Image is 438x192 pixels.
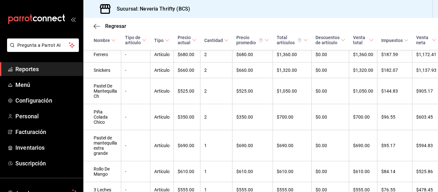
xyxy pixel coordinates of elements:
[273,161,312,182] td: $610.00
[377,161,412,182] td: $84.14
[83,78,121,104] td: Pastel De Mantequilla Ch
[236,35,263,45] div: Precio promedio
[174,130,200,161] td: $690.00
[15,96,78,105] span: Configuración
[353,35,374,45] span: Venta total
[15,80,78,89] span: Menú
[312,130,349,161] td: $0.00
[312,47,349,63] td: $0.00
[232,63,273,78] td: $660.00
[150,130,174,161] td: Artículo
[94,38,116,43] span: Nombre
[273,130,312,161] td: $690.00
[112,5,190,13] h3: Sucursal: Nevería Thrifty (BCS)
[273,63,312,78] td: $1,320.00
[377,130,412,161] td: $95.17
[154,38,164,43] div: Tipo
[121,63,150,78] td: -
[15,143,78,152] span: Inventarios
[17,42,69,49] span: Pregunta a Parrot AI
[174,47,200,63] td: $680.00
[381,38,409,43] span: Impuestos
[83,104,121,130] td: Piña Colada Chico
[150,78,174,104] td: Artículo
[174,78,200,104] td: $525.00
[349,161,377,182] td: $610.00
[416,35,437,45] span: Venta neta
[200,47,232,63] td: 2
[316,35,340,45] div: Descuentos de artículo
[121,104,150,130] td: -
[232,78,273,104] td: $525.00
[154,38,169,43] span: Tipo
[273,78,312,104] td: $1,050.00
[312,104,349,130] td: $0.00
[7,38,79,52] button: Pregunta a Parrot AI
[94,38,110,43] div: Nombre
[83,130,121,161] td: Pastel de mantequilla extra grande
[83,161,121,182] td: Rollo De Mango
[125,35,147,45] span: Tipo de artículo
[174,63,200,78] td: $660.00
[125,35,141,45] div: Tipo de artículo
[232,47,273,63] td: $680.00
[15,128,78,136] span: Facturación
[94,23,126,29] button: Regresar
[121,161,150,182] td: -
[349,63,377,78] td: $1,320.00
[312,161,349,182] td: $0.00
[349,78,377,104] td: $1,050.00
[349,104,377,130] td: $700.00
[200,63,232,78] td: 2
[200,161,232,182] td: 1
[204,38,223,43] div: Cantidad
[232,104,273,130] td: $350.00
[200,104,232,130] td: 2
[15,65,78,73] span: Reportes
[174,161,200,182] td: $610.00
[121,78,150,104] td: -
[4,46,79,53] a: Pregunta a Parrot AI
[353,35,368,45] div: Venta total
[178,35,191,45] div: Precio actual
[377,47,412,63] td: $187.59
[204,38,229,43] span: Cantidad
[416,35,431,45] div: Venta neta
[121,130,150,161] td: -
[200,78,232,104] td: 2
[150,47,174,63] td: Artículo
[150,63,174,78] td: Artículo
[83,63,121,78] td: Snickers
[150,104,174,130] td: Artículo
[83,47,121,63] td: Ferrero
[273,47,312,63] td: $1,360.00
[381,38,403,43] div: Impuestos
[377,63,412,78] td: $182.07
[277,35,302,45] div: Total artículos
[15,112,78,121] span: Personal
[377,78,412,104] td: $144.83
[200,130,232,161] td: 1
[71,17,76,22] button: open_drawer_menu
[178,35,197,45] span: Precio actual
[349,47,377,63] td: $1,360.00
[273,104,312,130] td: $700.00
[377,104,412,130] td: $96.55
[232,130,273,161] td: $690.00
[105,23,126,29] span: Regresar
[15,159,78,168] span: Suscripción
[232,161,273,182] td: $610.00
[297,38,302,43] svg: El total artículos considera cambios de precios en los artículos así como costos adicionales por ...
[316,35,345,45] span: Descuentos de artículo
[349,130,377,161] td: $690.00
[312,78,349,104] td: $0.00
[121,47,150,63] td: -
[174,104,200,130] td: $350.00
[277,35,308,45] span: Total artículos
[312,63,349,78] td: $0.00
[236,35,269,45] span: Precio promedio
[258,38,263,43] svg: Precio promedio = Total artículos / cantidad
[150,161,174,182] td: Artículo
